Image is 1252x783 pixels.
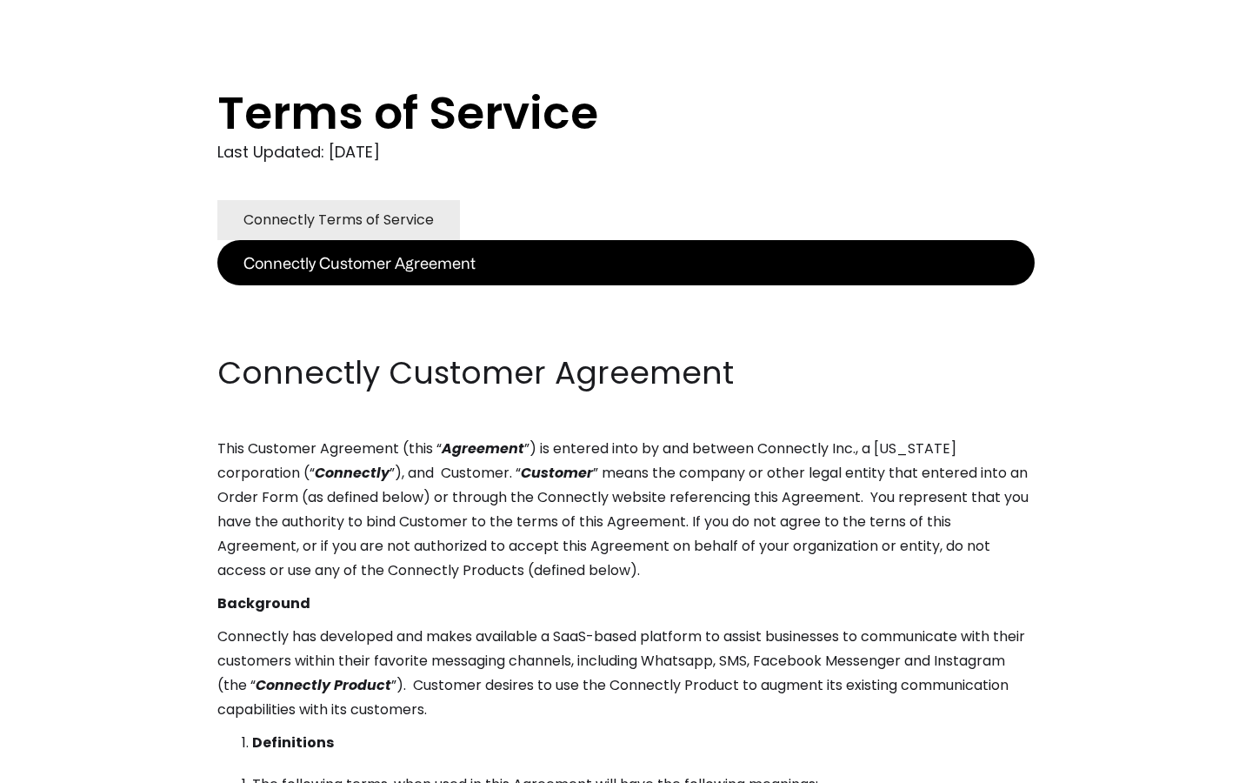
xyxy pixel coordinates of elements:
[217,437,1035,583] p: This Customer Agreement (this “ ”) is entered into by and between Connectly Inc., a [US_STATE] co...
[217,625,1035,722] p: Connectly has developed and makes available a SaaS-based platform to assist businesses to communi...
[256,675,391,695] em: Connectly Product
[217,351,1035,395] h2: Connectly Customer Agreement
[243,251,476,275] div: Connectly Customer Agreement
[217,87,965,139] h1: Terms of Service
[252,733,334,753] strong: Definitions
[442,438,524,458] em: Agreement
[35,753,104,777] ul: Language list
[17,751,104,777] aside: Language selected: English
[217,593,310,613] strong: Background
[521,463,593,483] em: Customer
[217,285,1035,310] p: ‍
[243,208,434,232] div: Connectly Terms of Service
[217,139,1035,165] div: Last Updated: [DATE]
[315,463,390,483] em: Connectly
[217,318,1035,343] p: ‍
